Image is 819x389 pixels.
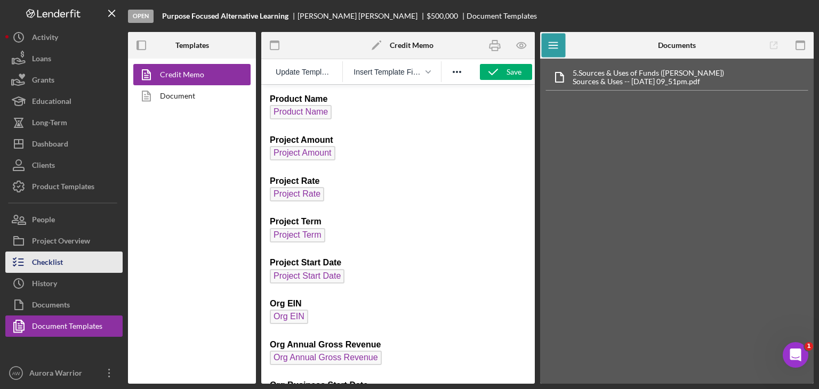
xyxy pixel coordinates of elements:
[5,112,123,133] button: Long-Term
[467,12,537,20] div: Document Templates
[5,209,123,230] button: People
[5,48,123,69] button: Loans
[133,85,245,107] a: Document
[349,64,435,79] button: Insert Template Field
[32,91,71,115] div: Educational
[32,155,55,179] div: Clients
[32,209,55,233] div: People
[5,252,123,273] button: Checklist
[32,133,68,157] div: Dashboard
[27,362,96,386] div: Aurora Warrior
[5,315,123,337] button: Document Templates
[5,91,123,112] button: Educational
[573,77,724,86] div: Sources & Uses -- [DATE] 09_51pm.pdf
[32,176,94,200] div: Product Templates
[658,41,696,50] b: Documents
[32,27,58,51] div: Activity
[261,85,535,384] iframe: Rich Text Area
[32,230,90,254] div: Project Overview
[427,11,458,20] span: $500,000
[805,342,813,351] span: 1
[133,64,245,85] a: Credit Memo
[507,64,521,80] div: Save
[354,68,422,76] span: Insert Template Field
[32,294,70,318] div: Documents
[5,176,123,197] button: Product Templates
[5,133,123,155] button: Dashboard
[32,48,51,72] div: Loans
[32,69,54,93] div: Grants
[128,10,154,23] div: Open
[298,12,427,20] div: [PERSON_NAME] [PERSON_NAME]
[175,41,209,50] b: Templates
[32,273,57,297] div: History
[5,294,123,315] button: Documents
[5,27,123,48] button: Activity
[573,69,724,77] div: 5. Sources & Uses of Funds ([PERSON_NAME])
[32,112,67,136] div: Long-Term
[271,64,336,79] button: Reset the template to the current product template value
[276,68,332,76] span: Update Template
[783,342,808,368] iframe: Intercom live chat
[5,362,123,384] button: AWAurora Warrior
[32,252,63,275] div: Checklist
[480,64,532,80] button: Save
[5,155,123,176] button: Clients
[390,41,433,50] b: Credit Memo
[5,230,123,252] button: Project Overview
[5,69,123,91] button: Grants
[32,315,102,339] div: Document Templates
[5,273,123,294] button: History
[12,370,20,376] text: AW
[162,12,288,20] b: Purpose Focused Alternative Learning
[9,296,107,305] strong: Org Business Start Date
[448,64,466,79] button: Reveal or hide additional toolbar items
